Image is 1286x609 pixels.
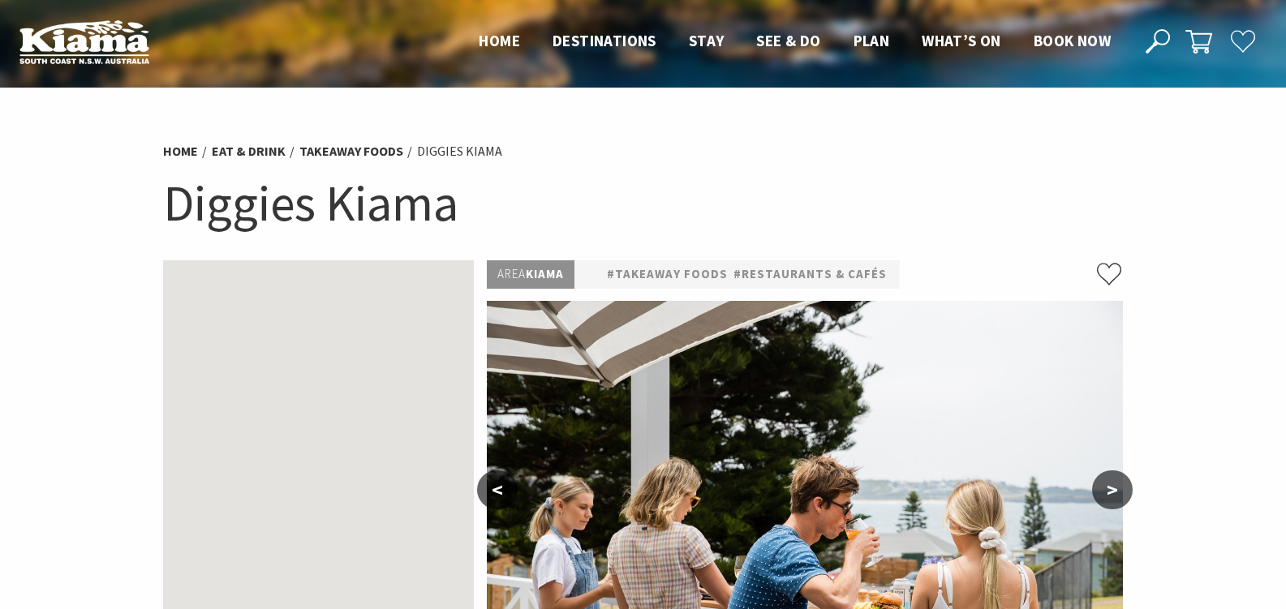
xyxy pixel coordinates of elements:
span: Book now [1034,31,1111,50]
span: See & Do [756,31,820,50]
nav: Main Menu [462,28,1127,55]
span: Plan [854,31,890,50]
a: Home [163,143,198,160]
a: #Restaurants & Cafés [733,264,887,285]
img: Kiama Logo [19,19,149,64]
a: #Takeaway Foods [607,264,728,285]
span: Area [497,266,526,281]
li: Diggies Kiama [417,141,502,162]
button: > [1092,470,1133,509]
h1: Diggies Kiama [163,170,1124,236]
a: Eat & Drink [212,143,286,160]
button: < [477,470,518,509]
a: Takeaway Foods [299,143,403,160]
span: Home [479,31,520,50]
span: Stay [689,31,725,50]
span: What’s On [922,31,1001,50]
span: Destinations [553,31,656,50]
p: Kiama [487,260,574,289]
